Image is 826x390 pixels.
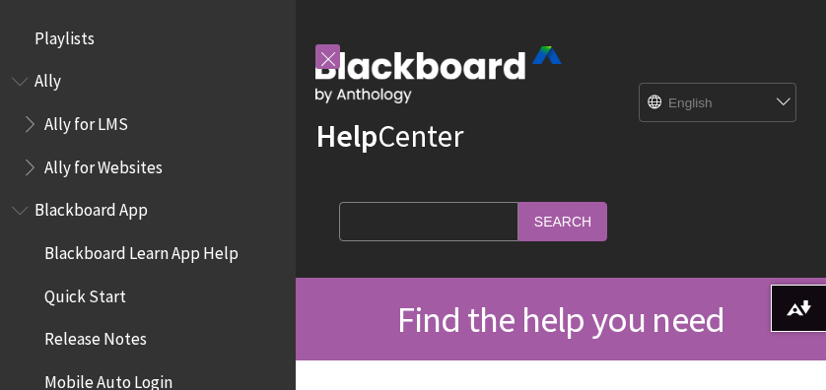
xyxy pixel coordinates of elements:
[34,194,148,221] span: Blackboard App
[44,107,128,134] span: Ally for LMS
[34,22,95,48] span: Playlists
[315,46,562,103] img: Blackboard by Anthology
[44,236,239,263] span: Blackboard Learn App Help
[315,116,463,156] a: HelpCenter
[12,22,284,55] nav: Book outline for Playlists
[640,84,797,123] select: Site Language Selector
[44,151,163,177] span: Ally for Websites
[44,323,147,350] span: Release Notes
[518,202,607,240] input: Search
[44,280,126,306] span: Quick Start
[12,65,284,184] nav: Book outline for Anthology Ally Help
[397,296,724,342] span: Find the help you need
[34,65,61,92] span: Ally
[315,116,378,156] strong: Help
